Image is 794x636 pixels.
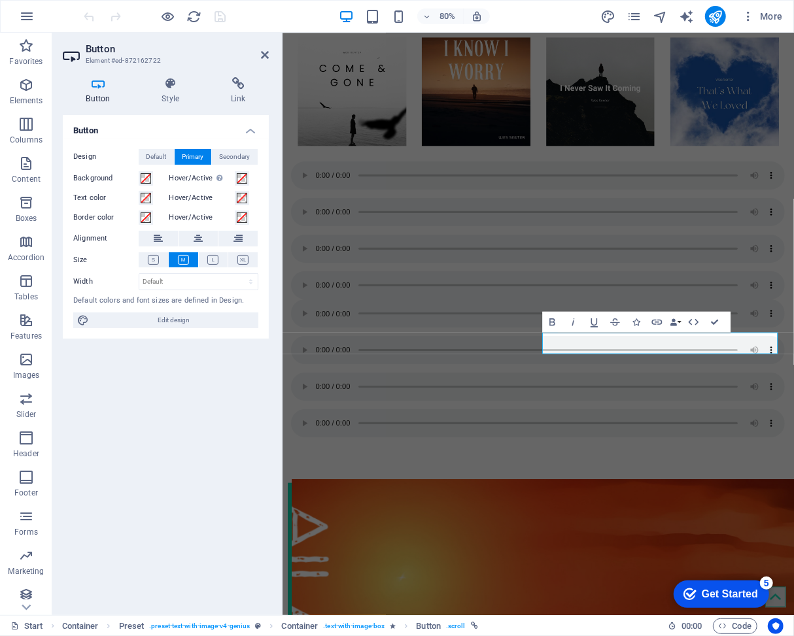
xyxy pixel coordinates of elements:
[139,77,208,105] h4: Style
[119,618,145,634] span: Click to select. Double-click to edit
[713,618,757,634] button: Code
[187,9,202,24] i: Reload page
[86,55,243,67] h3: Element #ed-872162722
[10,618,43,634] a: Click to cancel selection. Double-click to open Pages
[73,190,139,206] label: Text color
[691,621,693,631] span: :
[437,8,458,24] h6: 80%
[682,618,702,634] span: 00 00
[668,311,683,332] button: Data Bindings
[220,149,250,165] span: Secondary
[323,618,385,634] span: . text-with-image-box
[73,171,139,186] label: Background
[182,149,204,165] span: Primary
[169,190,235,206] label: Hover/Active
[564,311,583,332] button: Italic (Ctrl+I)
[175,149,211,165] button: Primary
[390,622,396,629] i: Element contains an animation
[169,171,235,186] label: Hover/Active
[14,488,38,498] p: Footer
[708,9,723,24] i: Publish
[8,566,44,577] p: Marketing
[679,9,694,24] i: AI Writer
[653,8,668,24] button: navigator
[62,618,99,634] span: Click to select. Double-click to edit
[668,618,702,634] h6: Session time
[627,311,646,332] button: Icons
[63,115,269,139] h4: Button
[705,6,726,27] button: publish
[10,135,43,145] p: Columns
[147,149,167,165] span: Default
[93,312,254,328] span: Edit design
[14,527,38,537] p: Forms
[16,409,37,420] p: Slider
[73,210,139,226] label: Border color
[169,210,235,226] label: Hover/Active
[705,311,725,332] button: Confirm (Ctrl+⏎)
[600,8,616,24] button: design
[62,618,478,634] nav: breadcrumb
[73,278,139,285] label: Width
[73,252,139,268] label: Size
[742,10,783,23] span: More
[606,311,625,332] button: Strikethrough
[13,448,39,459] p: Header
[73,149,139,165] label: Design
[160,8,176,24] button: Click here to leave preview mode and continue editing
[417,618,441,634] span: Click to select. Double-click to edit
[543,311,562,332] button: Bold (Ctrl+B)
[9,56,43,67] p: Favorites
[186,8,202,24] button: reload
[212,149,258,165] button: Secondary
[647,311,667,332] button: Link
[417,8,464,24] button: 80%
[207,77,269,105] h4: Link
[39,14,95,26] div: Get Started
[446,618,466,634] span: . scroll
[12,174,41,184] p: Content
[585,311,604,332] button: Underline (Ctrl+U)
[653,9,668,24] i: Navigator
[768,618,784,634] button: Usercentrics
[10,7,106,34] div: Get Started 5 items remaining, 0% complete
[8,252,44,263] p: Accordion
[149,618,250,634] span: . preset-text-with-image-v4-genius
[139,149,174,165] button: Default
[73,295,258,307] div: Default colors and font sizes are defined in Design.
[10,331,42,341] p: Features
[73,231,139,246] label: Alignment
[16,213,37,224] p: Boxes
[282,618,319,634] span: Click to select. Double-click to edit
[13,370,40,380] p: Images
[679,8,695,24] button: text_generator
[684,311,704,332] button: HTML
[14,292,38,302] p: Tables
[719,618,751,634] span: Code
[627,8,642,24] button: pages
[471,622,478,629] i: This element is linked
[86,43,269,55] h2: Button
[255,622,261,629] i: This element is a customizable preset
[63,77,139,105] h4: Button
[73,312,258,328] button: Edit design
[471,10,483,22] i: On resize automatically adjust zoom level to fit chosen device.
[10,95,43,106] p: Elements
[97,3,110,16] div: 5
[736,6,788,27] button: More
